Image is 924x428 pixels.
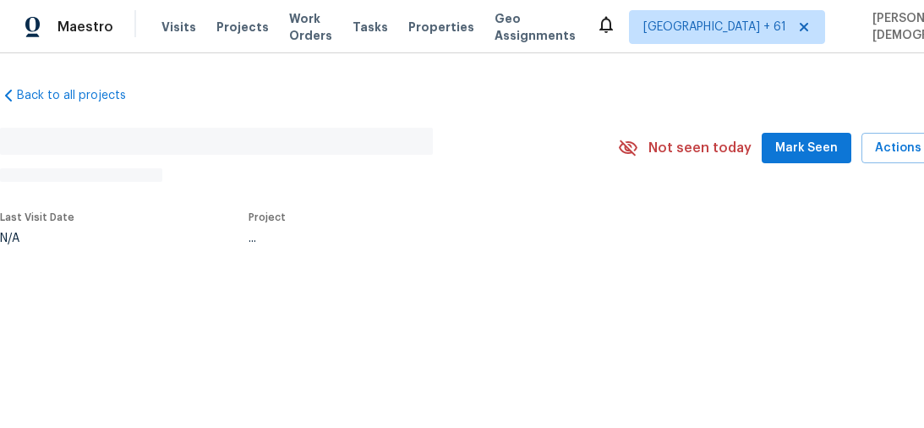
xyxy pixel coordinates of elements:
[216,19,269,36] span: Projects
[495,10,576,44] span: Geo Assignments
[648,140,752,156] span: Not seen today
[249,233,573,244] div: ...
[161,19,196,36] span: Visits
[775,138,838,159] span: Mark Seen
[249,212,286,222] span: Project
[289,10,332,44] span: Work Orders
[57,19,113,36] span: Maestro
[408,19,474,36] span: Properties
[643,19,786,36] span: [GEOGRAPHIC_DATA] + 61
[762,133,851,164] button: Mark Seen
[353,21,388,33] span: Tasks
